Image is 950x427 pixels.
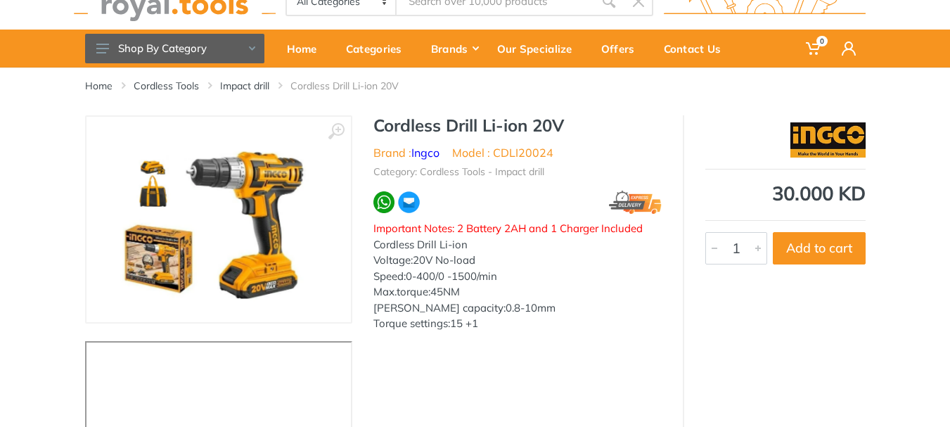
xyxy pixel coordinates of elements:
[373,237,662,253] div: Cordless Drill Li-ion
[85,79,866,93] nav: breadcrumb
[591,34,654,63] div: Offers
[397,191,421,214] img: ma.webp
[487,34,591,63] div: Our Specialize
[336,30,421,68] a: Categories
[705,184,866,203] div: 30.000 KD
[373,316,662,332] div: Torque settings:15 +1
[134,79,199,93] a: Cordless Tools
[591,30,654,68] a: Offers
[120,131,318,308] img: Royal Tools - Cordless Drill Li-ion 20V
[290,79,420,93] li: Cordless Drill Li-ion 20V
[85,34,264,63] button: Shop By Category
[411,146,439,160] a: Ingco
[220,79,269,93] a: Impact drill
[654,34,740,63] div: Contact Us
[609,191,662,214] img: express.png
[373,165,544,179] li: Category: Cordless Tools - Impact drill
[85,79,113,93] a: Home
[373,144,439,161] li: Brand :
[790,122,866,158] img: Ingco
[654,30,740,68] a: Contact Us
[277,30,336,68] a: Home
[773,232,866,265] button: Add to cart
[373,284,662,300] div: Max.torque:45NM
[421,34,487,63] div: Brands
[373,115,662,136] h1: Cordless Drill Li-ion 20V
[373,253,662,269] div: Voltage:20V No-load
[452,144,553,161] li: Model : CDLI20024
[487,30,591,68] a: Our Specialize
[796,30,832,68] a: 0
[336,34,421,63] div: Categories
[277,34,336,63] div: Home
[373,269,662,285] div: Speed:0-400/0 -1500/min
[816,36,828,46] span: 0
[373,222,643,235] span: Important Notes: 2 Battery 2AH and 1 Charger Included
[373,191,394,212] img: wa.webp
[373,300,662,317] div: [PERSON_NAME] capacity:0.8-10mm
